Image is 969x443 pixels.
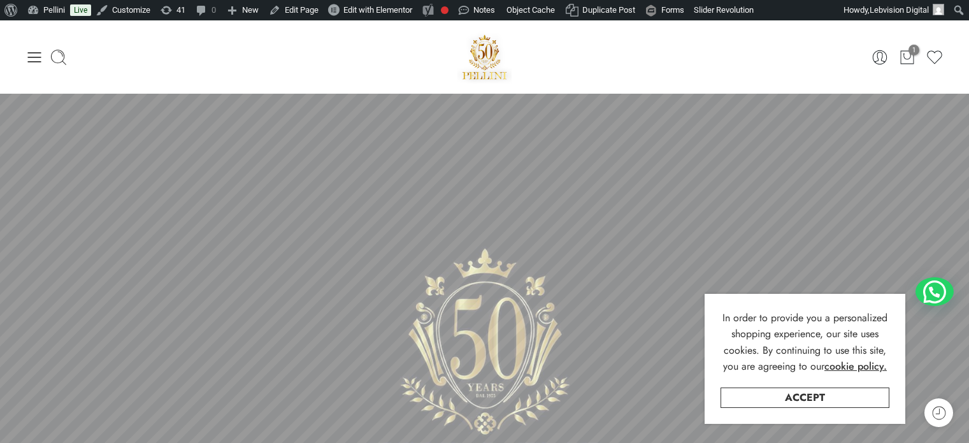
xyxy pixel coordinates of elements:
[343,5,412,15] span: Edit with Elementor
[457,30,512,84] img: Pellini
[898,48,916,66] a: 1
[721,388,889,408] a: Accept
[441,6,449,14] div: Focus keyphrase not set
[871,48,889,66] a: My Account
[457,30,512,84] a: Pellini -
[824,358,887,375] a: cookie policy.
[870,5,929,15] span: Lebvision Digital
[722,310,887,374] span: In order to provide you a personalized shopping experience, our site uses cookies. By continuing ...
[70,4,91,16] a: Live
[694,5,754,15] span: Slider Revolution
[908,45,919,55] span: 1
[926,48,944,66] a: Wishlist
